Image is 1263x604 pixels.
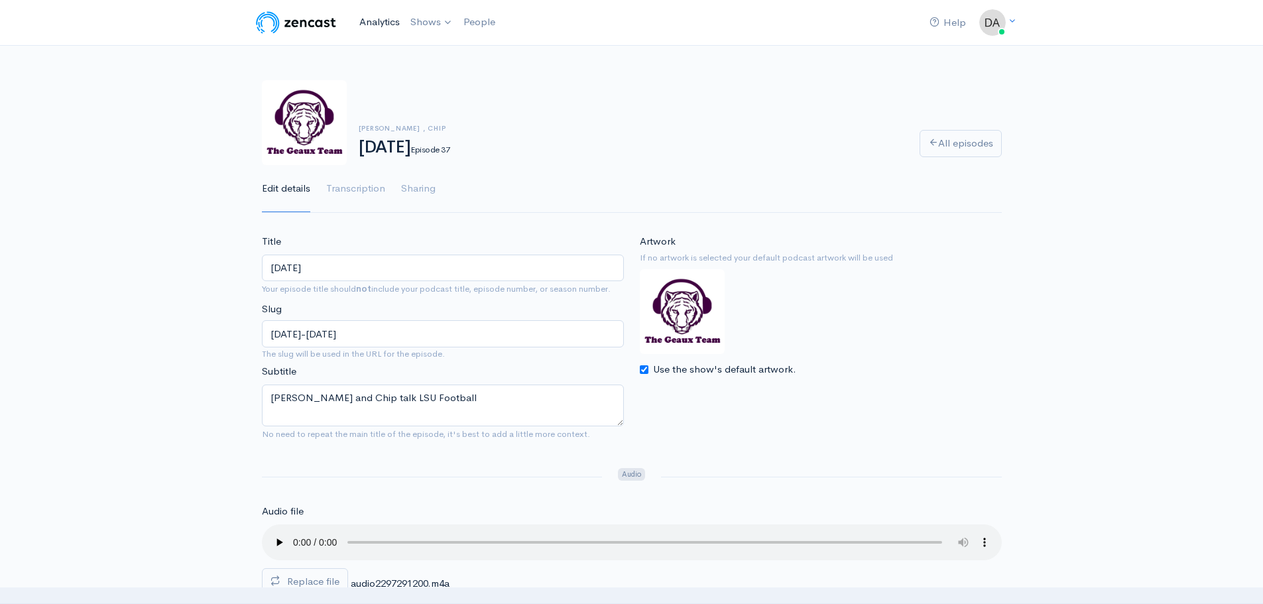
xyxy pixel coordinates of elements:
a: Help [924,9,971,37]
a: Transcription [326,165,385,213]
small: The slug will be used in the URL for the episode. [262,347,624,361]
img: ... [979,9,1006,36]
a: Edit details [262,165,310,213]
img: ZenCast Logo [254,9,338,36]
label: Audio file [262,504,304,519]
input: title-of-episode [262,320,624,347]
label: Subtitle [262,364,296,379]
label: Slug [262,302,282,317]
a: Sharing [401,165,436,213]
strong: not [356,283,371,294]
h6: [PERSON_NAME] , Chip [359,125,904,132]
small: Your episode title should include your podcast title, episode number, or season number. [262,283,611,294]
span: Audio [618,468,645,481]
textarea: [PERSON_NAME] and Chip talk LSU Football [262,385,624,426]
small: If no artwork is selected your default podcast artwork will be used [640,251,1002,265]
label: Use the show's default artwork. [653,362,796,377]
span: Replace file [287,575,339,587]
a: People [458,8,501,36]
a: Shows [405,8,458,37]
label: Title [262,234,281,249]
span: audio2297291200.m4a [351,577,450,589]
input: What is the episode's title? [262,255,624,282]
a: All episodes [920,130,1002,157]
small: No need to repeat the main title of the episode, it's best to add a little more context. [262,428,590,440]
label: Artwork [640,234,676,249]
h1: [DATE] [359,138,904,157]
small: Episode 37 [410,144,450,155]
a: Analytics [354,8,405,36]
